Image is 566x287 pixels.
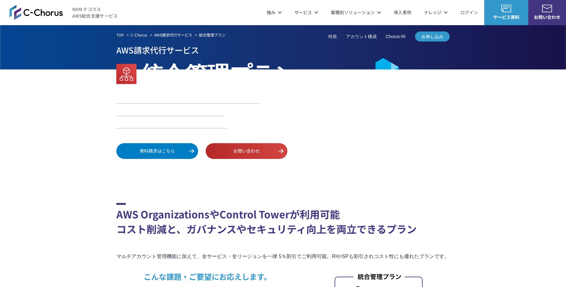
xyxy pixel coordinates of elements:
a: お問い合わせ [206,143,287,159]
a: お申し込み [415,31,450,42]
span: サービス資料 [484,14,528,20]
img: AWS総合支援サービス C-Chorus [9,5,63,20]
em: 統合管理プラン [141,57,297,89]
a: AWS請求代行サービス [154,32,192,38]
p: 業種別ソリューション [331,9,381,16]
h2: AWS OrganizationsやControl Towerが利用可能 コスト削減と、ガバナンスやセキュリティ向上を両立できるプラン [116,203,450,236]
img: お問い合わせ [542,5,552,12]
a: ログイン [460,9,478,16]
p: マルチアカウント管理機能に加えて、全サービス・全リージョンを一律 5％割引でご利用可能。RIやSPも割引されコスト性にも優れたプランです。 [116,252,450,261]
span: お申し込み [415,33,450,40]
p: サービス [294,9,318,16]
a: 特長 [328,33,337,40]
li: 24時間365日 AWS技術サポート無料 [116,120,226,128]
em: 統合管理プラン [199,32,225,37]
a: AWS総合支援サービス C-ChorusNHN テコラスAWS総合支援サービス [9,5,118,20]
li: キャンペーン中！AWS利用料金 最大 % 割引 [116,93,259,104]
a: Chorus-RI [386,33,406,40]
img: AWS Organizations [116,64,136,84]
p: 強み [267,9,282,16]
a: 資料請求はこちら [116,143,198,159]
p: こんな課題・ご要望にお応えします。 [144,271,319,282]
p: AWS請求代行サービス [116,43,450,57]
a: 導入事例 [394,9,411,16]
li: AWS Organizations をご利用可能 [116,107,224,116]
a: アカウント構成 [346,33,377,40]
span: NHN テコラス AWS総合支援サービス [72,6,118,19]
p: ナレッジ [424,9,448,16]
span: 15 [224,92,236,103]
span: お問い合わせ [528,14,566,20]
img: AWS総合支援サービス C-Chorus サービス資料 [501,5,511,12]
a: C-Chorus [131,32,147,38]
a: TOP [116,32,124,38]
